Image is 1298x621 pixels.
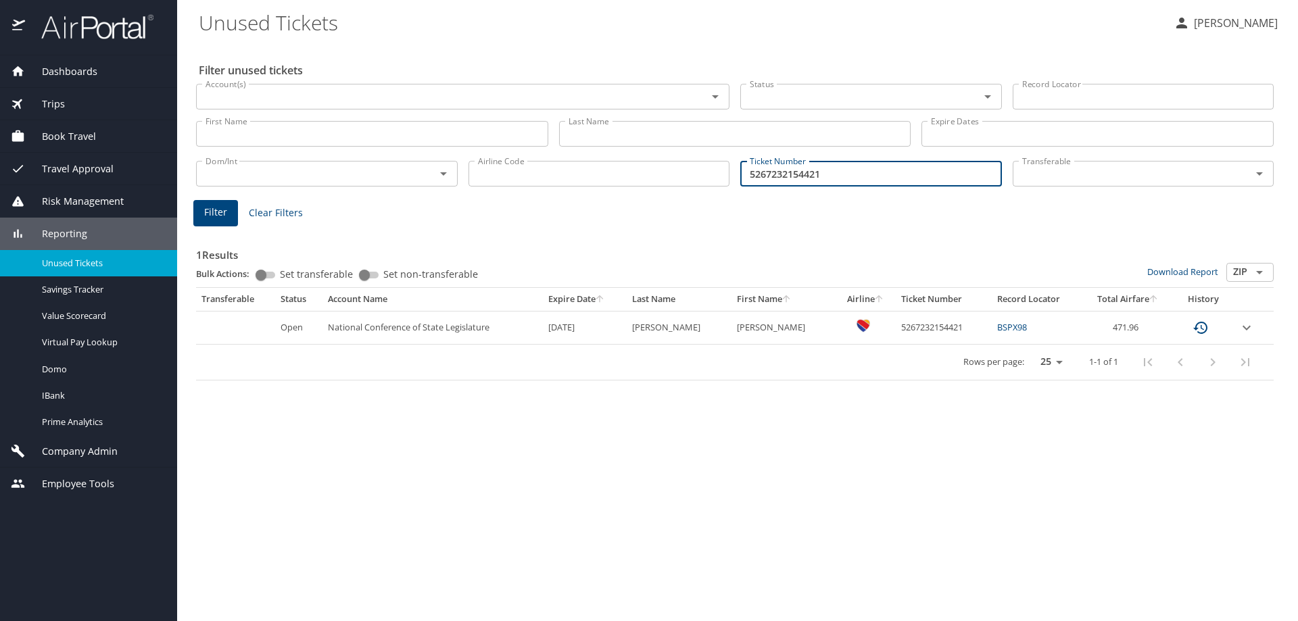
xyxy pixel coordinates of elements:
[1239,320,1255,336] button: expand row
[992,288,1083,311] th: Record Locator
[25,129,96,144] span: Book Travel
[42,389,161,402] span: IBank
[596,295,605,304] button: sort
[42,309,161,322] span: Value Scorecard
[196,288,1274,380] table: custom pagination table
[42,416,161,428] span: Prime Analytics
[896,288,992,311] th: Ticket Number
[280,270,353,279] span: Set transferable
[1147,266,1218,278] a: Download Report
[1250,263,1269,282] button: Open
[12,14,26,40] img: icon-airportal.png
[196,268,260,280] p: Bulk Actions:
[243,201,308,226] button: Clear Filters
[875,295,884,304] button: sort
[731,311,836,344] td: [PERSON_NAME]
[627,288,731,311] th: Last Name
[543,288,627,311] th: Expire Date
[25,194,124,209] span: Risk Management
[1190,15,1278,31] p: [PERSON_NAME]
[383,270,478,279] span: Set non-transferable
[42,363,161,376] span: Domo
[204,204,227,221] span: Filter
[275,288,323,311] th: Status
[42,336,161,349] span: Virtual Pay Lookup
[322,288,543,311] th: Account Name
[26,14,153,40] img: airportal-logo.png
[25,444,118,459] span: Company Admin
[782,295,792,304] button: sort
[196,239,1274,263] h3: 1 Results
[627,311,731,344] td: [PERSON_NAME]
[1149,295,1159,304] button: sort
[25,97,65,111] span: Trips
[1030,352,1067,372] select: rows per page
[963,357,1024,366] p: Rows per page:
[25,476,114,491] span: Employee Tools
[199,1,1163,43] h1: Unused Tickets
[25,226,87,241] span: Reporting
[1084,288,1174,311] th: Total Airfare
[42,283,161,296] span: Savings Tracker
[25,162,114,176] span: Travel Approval
[42,257,161,270] span: Unused Tickets
[1173,288,1233,311] th: History
[706,87,725,106] button: Open
[997,321,1027,333] a: BSPX98
[193,200,238,226] button: Filter
[1089,357,1118,366] p: 1-1 of 1
[857,319,870,332] img: Southwest Airlines
[199,59,1276,81] h2: Filter unused tickets
[275,311,323,344] td: Open
[731,288,836,311] th: First Name
[25,64,97,79] span: Dashboards
[1250,164,1269,183] button: Open
[543,311,627,344] td: [DATE]
[978,87,997,106] button: Open
[1168,11,1283,35] button: [PERSON_NAME]
[322,311,543,344] td: National Conference of State Legislature
[249,205,303,222] span: Clear Filters
[896,311,992,344] td: 5267232154421
[836,288,896,311] th: Airline
[201,293,270,305] div: Transferable
[1084,311,1174,344] td: 471.96
[434,164,453,183] button: Open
